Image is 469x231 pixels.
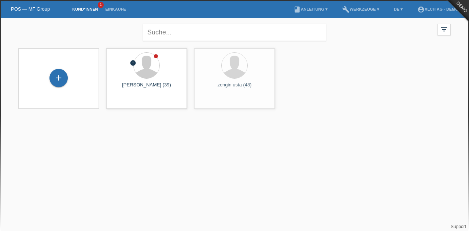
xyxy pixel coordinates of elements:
[339,7,383,11] a: buildWerkzeuge ▾
[101,7,129,11] a: Einkäufe
[200,82,269,94] div: zengin usta (48)
[440,25,448,33] i: filter_list
[143,24,326,41] input: Suche...
[290,7,331,11] a: bookAnleitung ▾
[451,224,466,229] a: Support
[390,7,406,11] a: DE ▾
[69,7,101,11] a: Kund*innen
[417,6,425,13] i: account_circle
[112,82,181,94] div: [PERSON_NAME] (39)
[342,6,350,13] i: build
[414,7,465,11] a: account_circleXLCH AG - DEMO ▾
[130,60,136,66] i: error
[98,2,104,8] span: 1
[293,6,301,13] i: book
[11,6,50,12] a: POS — MF Group
[130,60,136,67] div: Unbestätigt, in Bearbeitung
[50,72,67,84] div: Kund*in hinzufügen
